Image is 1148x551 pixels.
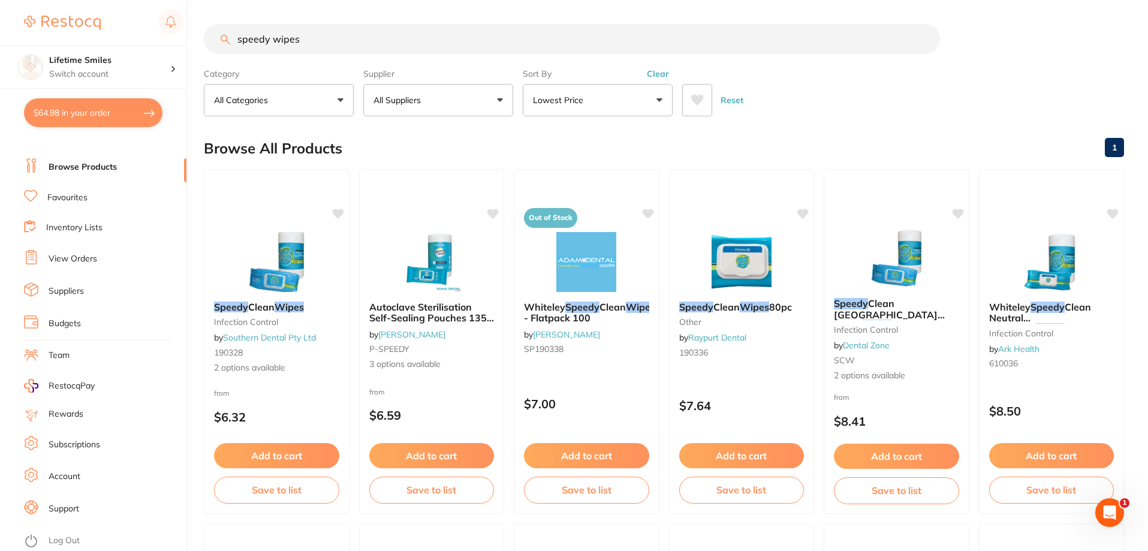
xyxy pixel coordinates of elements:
label: Supplier [363,68,513,79]
input: Search Products [204,24,940,54]
b: Speedy Clean Neutral Hospital Grade Wipes [834,298,959,320]
a: Log Out [49,535,80,547]
img: Speedy Clean Wipes 80pc [703,232,781,292]
span: Out of Stock [524,208,577,228]
a: Browse Products [49,161,117,173]
button: Lowest Price [523,84,673,116]
a: [PERSON_NAME] [378,329,445,340]
p: Switch account [49,68,170,80]
p: $6.59 [369,408,495,422]
button: All Suppliers [363,84,513,116]
span: by [989,344,1039,354]
img: RestocqPay [24,379,38,393]
h2: Browse All Products [204,140,342,157]
em: Speedy [834,297,868,309]
a: Southern Dental Pty Ltd [223,332,316,343]
button: Add to cart [369,443,495,468]
a: Rewards [49,408,83,420]
h4: Lifetime Smiles [49,55,170,67]
b: Whiteley Speedy Clean Wipes Biodegradable - Flatpack 100 [524,302,649,324]
a: [PERSON_NAME] [533,329,600,340]
em: Speedy [679,301,713,313]
small: infection control [989,329,1114,338]
button: Save to list [214,477,339,503]
button: Add to cart [989,443,1114,468]
button: All Categories [204,84,354,116]
span: 2 options available [214,362,339,374]
b: Whiteley Speedy Clean Neutral Detergent Wipes Flat Pack [989,302,1114,324]
button: Save to list [989,477,1114,503]
span: Whiteley [989,301,1031,313]
em: Wipes [275,301,304,313]
b: Speedy Clean Wipes [214,302,339,312]
img: Speedy Clean Neutral Hospital Grade Wipes [857,228,935,288]
small: infection control [214,317,339,327]
a: Support [49,503,79,515]
button: Reset [717,84,747,116]
span: by [369,329,445,340]
span: 80pc [769,301,792,313]
span: 2 options available [834,370,959,382]
span: from [369,387,385,396]
em: Wipes [626,301,655,313]
span: Clean Neutral Detergent [989,301,1091,335]
small: other [679,317,804,327]
em: Wipes [862,320,891,332]
span: Clean [248,301,275,313]
img: Lifetime Smiles [19,55,43,79]
span: by [214,332,316,343]
p: All Suppliers [373,94,426,106]
span: Clean [GEOGRAPHIC_DATA] Grade [834,297,945,332]
p: $7.64 [679,399,804,413]
p: $6.32 [214,410,339,424]
em: Wipes [740,301,769,313]
span: P-SPEEDY [369,344,409,354]
p: $7.00 [524,397,649,411]
p: Lowest Price [533,94,588,106]
a: Raypurt Dental [688,332,746,343]
button: Add to cart [834,444,959,469]
button: Save to list [834,477,959,504]
span: SP190338 [524,344,564,354]
label: Category [204,68,354,79]
img: Whiteley Speedy Clean Wipes Biodegradable - Flatpack 100 [547,232,625,292]
button: Add to cart [524,443,649,468]
button: Save to list [524,477,649,503]
em: Speedy [565,301,599,313]
a: Subscriptions [49,439,100,451]
a: Favourites [47,192,88,204]
img: Whiteley Speedy Clean Neutral Detergent Wipes Flat Pack [1013,232,1090,292]
a: Inventory Lists [46,222,103,234]
span: Clean [713,301,740,313]
span: 1 [1120,498,1129,508]
span: 3 options available [369,359,495,371]
button: Clear [643,68,673,79]
b: Speedy Clean Wipes 80pc [679,302,804,312]
span: SCW [834,355,855,366]
span: Autoclave Sterilisation Self-Sealing Pouches 135 x 260mm 200/pk [369,301,494,335]
em: Wipes [1035,323,1065,335]
span: 610036 [989,358,1018,369]
span: from [834,393,849,402]
small: Infection Control [834,325,959,335]
span: by [679,332,746,343]
a: Ark Health [998,344,1039,354]
a: Suppliers [49,285,84,297]
em: Speedy [1031,301,1065,313]
label: Sort By [523,68,673,79]
p: $8.50 [989,404,1114,418]
a: Team [49,350,70,362]
a: View Orders [49,253,97,265]
span: Biodegradable - Flatpack 100 [524,301,722,324]
span: 190328 [214,347,243,358]
span: from [214,389,230,398]
button: $64.98 in your order [24,98,162,127]
a: Restocq Logo [24,9,101,37]
button: Log Out [24,532,183,551]
button: Save to list [679,477,804,503]
span: by [524,329,600,340]
span: 190336 [679,347,708,358]
a: Account [49,471,80,483]
p: $8.41 [834,414,959,428]
p: All Categories [214,94,273,106]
